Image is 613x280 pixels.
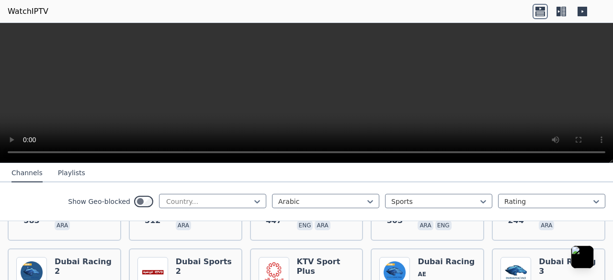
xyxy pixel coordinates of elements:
[11,164,43,182] button: Channels
[55,221,70,230] p: ara
[435,221,452,230] p: eng
[297,221,313,230] p: eng
[55,257,113,276] h6: Dubai Racing 2
[418,257,475,267] h6: Dubai Racing
[58,164,85,182] button: Playlists
[418,270,426,278] span: AE
[8,6,48,17] a: WatchIPTV
[539,221,554,230] p: ara
[68,197,130,206] label: Show Geo-blocked
[539,257,597,276] h6: Dubai Racing 3
[176,221,191,230] p: ara
[418,221,433,230] p: ara
[176,257,234,276] h6: Dubai Sports 2
[297,257,355,276] h6: KTV Sport Plus
[315,221,330,230] p: ara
